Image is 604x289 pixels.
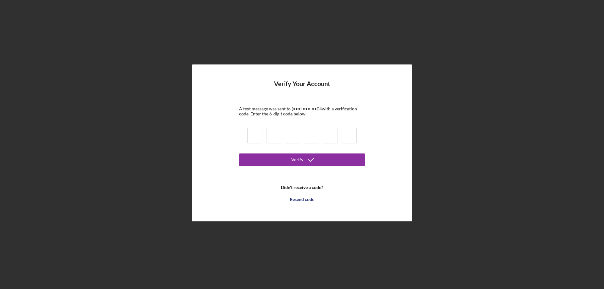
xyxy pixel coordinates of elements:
[239,193,365,206] button: Resend code
[281,185,323,190] b: Didn't receive a code?
[274,80,330,97] h4: Verify Your Account
[290,193,314,206] div: Resend code
[291,153,303,166] div: Verify
[239,106,365,116] div: A text message was sent to (•••) •••-•• 04 with a verification code. Enter the 6-digit code below.
[239,153,365,166] button: Verify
